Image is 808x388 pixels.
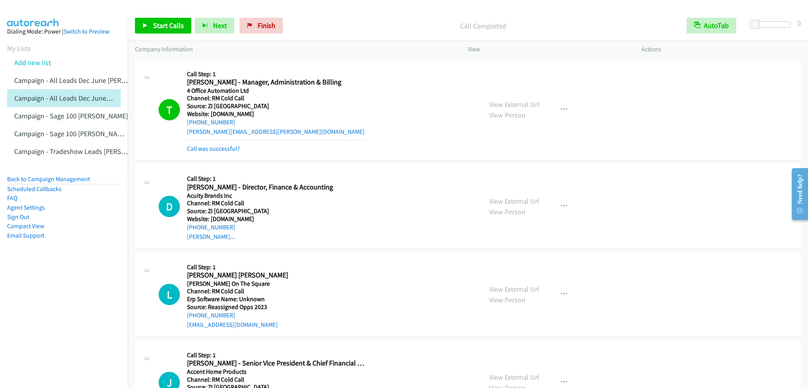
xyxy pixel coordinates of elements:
a: [PHONE_NUMBER] [187,223,235,231]
h5: Channel: RM Cold Call [187,94,366,102]
a: Switch to Preview [64,28,109,35]
a: View External Url [489,373,539,382]
a: [PHONE_NUMBER] [187,311,235,319]
h5: 4 Office Automation Ltd [187,87,366,95]
a: Campaign - All Leads Dec June [PERSON_NAME] [14,76,157,85]
a: Email Support [7,232,44,239]
a: View Person [489,207,526,216]
p: Call Completed [294,21,672,31]
span: Next [213,21,227,30]
a: [PERSON_NAME][EMAIL_ADDRESS][PERSON_NAME][DOMAIN_NAME] [187,128,365,135]
h2: [PERSON_NAME] [PERSON_NAME] [187,271,366,280]
button: AutoTab [686,18,736,34]
div: 0 [797,18,801,28]
a: Finish [239,18,283,34]
h5: Source: Reassigned Opps 2023 [187,303,366,311]
h1: D [159,196,180,217]
a: View Person [489,111,526,120]
h1: T [159,99,180,120]
h5: Website: [DOMAIN_NAME] [187,110,366,118]
a: Campaign - Sage 100 [PERSON_NAME] Cloned [14,129,151,138]
a: Sign Out [7,213,29,221]
h5: Call Step: 1 [187,351,366,359]
h2: [PERSON_NAME] - Director, Finance & Accounting [187,183,366,192]
p: View [468,45,627,54]
h5: Website: [DOMAIN_NAME] [187,215,366,223]
h5: Call Step: 1 [187,70,366,78]
a: FAQ [7,194,17,202]
a: [EMAIL_ADDRESS][DOMAIN_NAME] [187,321,278,328]
span: Finish [258,21,275,30]
a: Back to Campaign Management [7,175,90,183]
div: Dialing Mode: Power | [7,27,121,36]
a: View External Url [489,197,539,206]
h5: Channel: RM Cold Call [187,376,366,384]
h5: Acuity Brands Inc [187,192,366,200]
h5: Channel: RM Cold Call [187,199,366,207]
a: Scheduled Callbacks [7,185,62,193]
h5: [PERSON_NAME] On The Square [187,280,366,288]
h5: Erp Software Name: Unknown [187,295,366,303]
a: [PHONE_NUMBER] [187,118,235,126]
p: Company Information [135,45,454,54]
a: Campaign - Sage 100 [PERSON_NAME] [14,111,128,120]
h5: Call Step: 1 [187,263,366,271]
a: [PERSON_NAME]... [187,233,235,240]
a: View External Url [489,285,539,294]
h2: [PERSON_NAME] - Manager, Administration & Billing [187,78,366,87]
h5: Source: ZI [GEOGRAPHIC_DATA] [187,207,366,215]
iframe: Resource Center [786,163,808,225]
div: The call is yet to be attempted [159,284,180,305]
a: Campaign - All Leads Dec June [PERSON_NAME] Cloned [14,94,180,103]
a: Add new list [14,58,51,67]
div: Delay between calls (in seconds) [754,21,790,28]
a: Call was successful? [187,145,240,152]
a: Campaign - Tradeshow Leads [PERSON_NAME] Cloned [14,147,176,156]
h1: L [159,284,180,305]
a: Compact View [7,222,44,230]
a: Start Calls [135,18,191,34]
p: Actions [642,45,801,54]
div: The call is yet to be attempted [159,196,180,217]
span: Start Calls [153,21,184,30]
h5: Call Step: 1 [187,175,366,183]
h5: Accent Home Products [187,368,366,376]
a: My Lists [7,44,31,53]
a: Agent Settings [7,204,45,211]
h5: Source: ZI [GEOGRAPHIC_DATA] [187,102,366,110]
button: Next [195,18,234,34]
a: View Person [489,295,526,304]
h5: Channel: RM Cold Call [187,287,366,295]
h2: [PERSON_NAME] - Senior Vice President & Chief Financial Officer [187,359,366,368]
a: View External Url [489,100,539,109]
